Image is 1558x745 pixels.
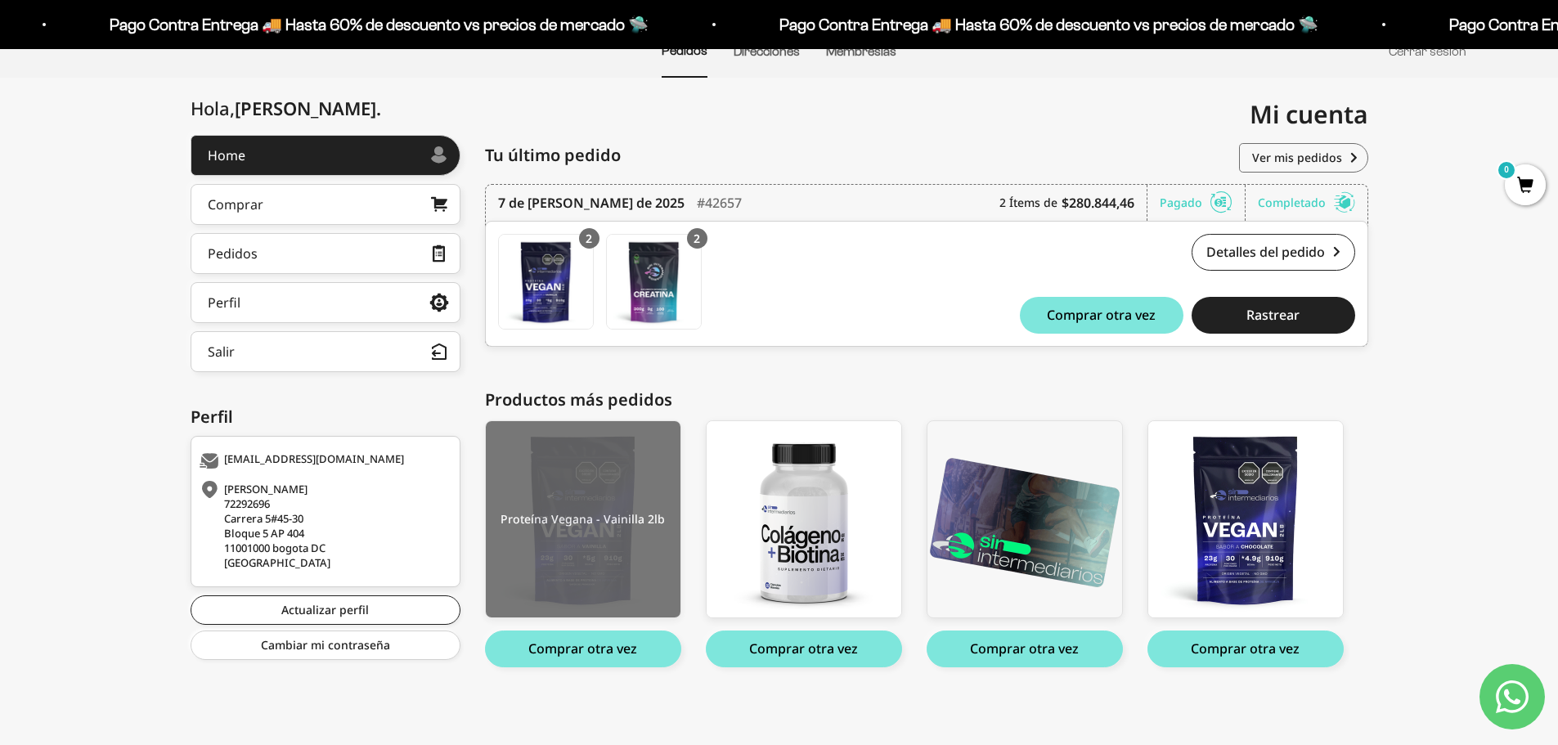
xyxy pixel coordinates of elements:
button: Comprar otra vez [706,631,902,667]
img: vegan_chocolate_front_d3d42756-6bc0-4b07-8bd4-0166aeaf21f9_large.png [1148,421,1343,617]
img: vegan_vainilla_front_dc0bbf61-f205-4b1f-a117-6c03f5d8e3cd_large.png [486,421,680,617]
span: Rastrear [1246,308,1300,321]
a: Membresía Anual [927,420,1123,618]
a: 0 [1505,177,1546,195]
div: Completado [1258,185,1355,221]
a: Creatina Monohidrato [606,234,702,330]
img: Translation missing: es.Proteína Vegana - Vainilla 2lb [499,235,593,329]
a: Cerrar sesión [1389,44,1466,58]
div: [PERSON_NAME] 72292696 Carrera 5#45-30 Bloque 5 AP 404 11001000 bogota DC [GEOGRAPHIC_DATA] [200,482,447,570]
div: Home [208,149,245,162]
div: Pedidos [208,247,258,260]
a: Pedidos [191,233,460,274]
a: Detalles del pedido [1192,234,1355,271]
div: Comprar [208,198,263,211]
button: Comprar otra vez [485,631,681,667]
b: $280.844,46 [1062,193,1134,213]
span: Mi cuenta [1250,97,1368,131]
button: Comprar otra vez [1147,631,1344,667]
img: b091a5be-4bb1-4136-881d-32454b4358fa_1_large.png [927,421,1122,617]
a: Proteína Vegana - Vainilla 2lb [498,234,594,330]
a: Actualizar perfil [191,595,460,625]
div: Salir [208,345,235,358]
a: Comprar [191,184,460,225]
a: Perfil [191,282,460,323]
mark: 0 [1497,160,1516,180]
button: Salir [191,331,460,372]
a: Proteína Vegana - Vainilla 2lb [485,420,681,618]
div: Productos más pedidos [485,388,1368,412]
a: Ver mis pedidos [1239,143,1368,173]
div: #42657 [697,185,742,221]
p: Pago Contra Entrega 🚚 Hasta 60% de descuento vs precios de mercado 🛸 [776,11,1315,38]
a: Direcciones [734,44,800,58]
div: 2 [687,228,707,249]
div: [EMAIL_ADDRESS][DOMAIN_NAME] [200,453,447,469]
a: Cambiar mi contraseña [191,631,460,660]
span: . [376,96,381,120]
span: Comprar otra vez [1047,308,1156,321]
button: Comprar otra vez [1020,297,1183,334]
div: Perfil [191,405,460,429]
div: Hola, [191,98,381,119]
a: Pedidos [662,43,707,57]
img: colageno_front_large.png [707,421,901,617]
a: Membresías [826,44,896,58]
a: Proteína Vegetal - 2 Libras (910g) - Chocolate 2lb [1147,420,1344,618]
div: 2 [579,228,599,249]
button: Rastrear [1192,297,1355,334]
time: 7 de [PERSON_NAME] de 2025 [498,193,685,213]
div: 2 Ítems de [999,185,1147,221]
img: Translation missing: es.Creatina Monohidrato [607,235,701,329]
div: Pagado [1160,185,1246,221]
a: Home [191,135,460,176]
p: Pago Contra Entrega 🚚 Hasta 60% de descuento vs precios de mercado 🛸 [106,11,645,38]
span: Tu último pedido [485,143,621,168]
div: Perfil [208,296,240,309]
a: Cápsulas Colágeno + Biotina [706,420,902,618]
button: Comprar otra vez [927,631,1123,667]
span: [PERSON_NAME] [235,96,381,120]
